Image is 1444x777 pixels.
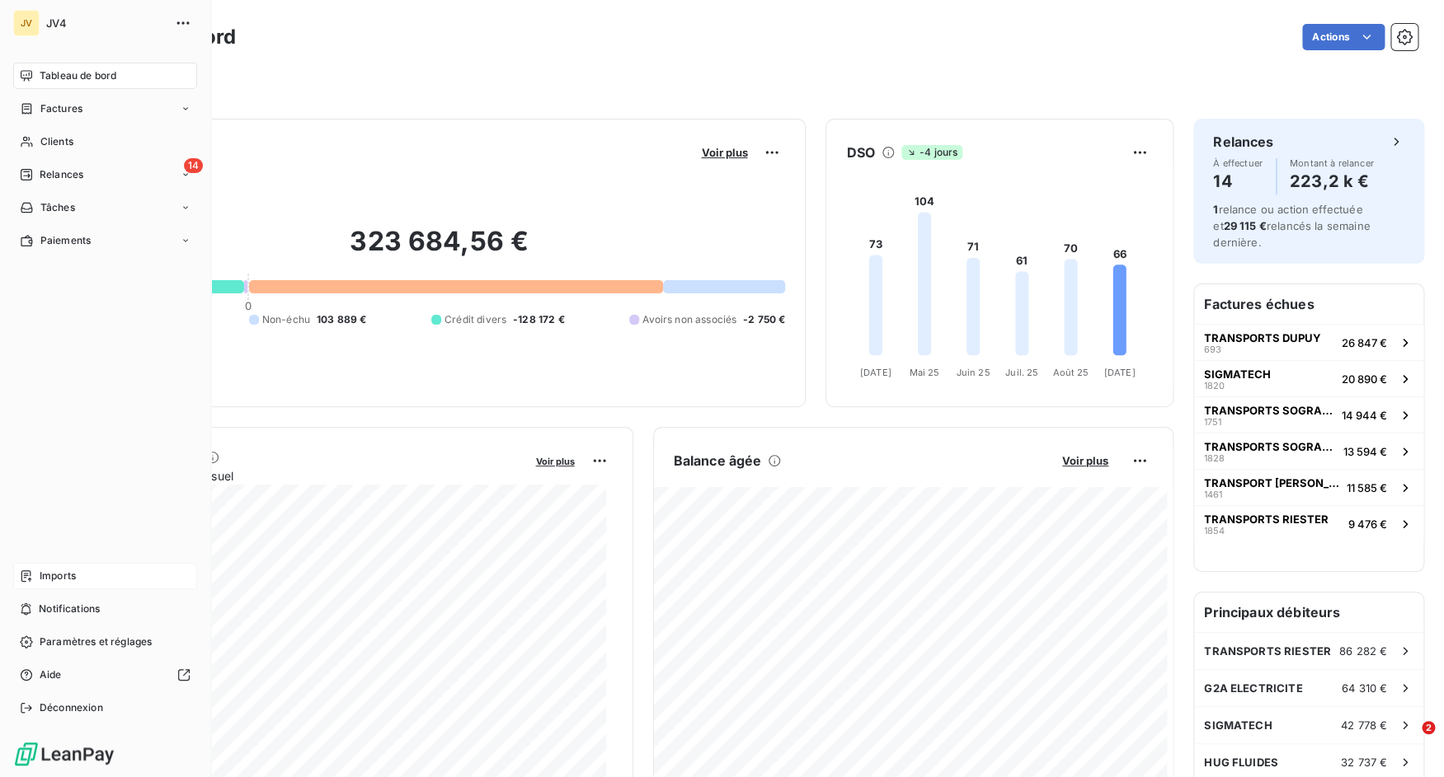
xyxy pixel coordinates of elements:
span: TRANSPORTS RIESTER [1204,644,1331,658]
iframe: Intercom live chat [1388,721,1428,761]
span: 32 737 € [1341,756,1387,769]
span: 1 [1213,203,1218,216]
h4: 223,2 k € [1290,168,1374,194]
span: Voir plus [701,146,747,159]
button: TRANSPORT [PERSON_NAME]146111 585 € [1194,469,1423,505]
button: Voir plus [696,145,752,160]
span: -128 172 € [513,312,565,327]
span: 86 282 € [1339,644,1387,658]
span: À effectuer [1213,158,1263,168]
div: JV [13,10,40,36]
span: Voir plus [1062,454,1108,467]
span: TRANSPORTS DUPUY [1204,331,1321,344]
span: Tâches [40,200,75,215]
button: TRANSPORTS RIESTER18549 476 € [1194,505,1423,541]
span: Clients [40,134,73,149]
span: 1461 [1204,489,1222,499]
span: 26 847 € [1342,336,1387,349]
button: TRANSPORTS DUPUY69326 847 € [1194,324,1423,360]
span: Imports [40,569,76,583]
span: TRANSPORTS SOGRANLOTRANS [1204,440,1337,453]
tspan: [DATE] [860,367,891,378]
h6: Factures échues [1194,284,1423,324]
span: TRANSPORTS SOGRANLOTRANS [1204,404,1335,417]
span: -2 750 € [743,312,785,327]
span: 1828 [1204,453,1225,463]
span: 9 476 € [1348,517,1387,531]
span: Déconnexion [40,700,103,715]
span: Non-échu [262,312,310,327]
span: Montant à relancer [1290,158,1374,168]
span: 13 594 € [1343,445,1387,458]
span: Notifications [39,601,100,616]
tspan: Août 25 [1053,367,1089,378]
span: SIGMATECH [1204,718,1272,732]
span: Aide [40,667,62,682]
span: 693 [1204,344,1221,354]
span: 1751 [1204,417,1221,427]
a: Aide [13,662,197,688]
h2: 323 684,56 € [93,225,785,274]
span: 42 778 € [1341,718,1387,732]
span: TRANSPORTS RIESTER [1204,513,1329,526]
span: HUG FLUIDES [1204,756,1278,769]
button: Voir plus [1057,453,1113,468]
h6: Balance âgée [674,451,762,470]
span: SIGMATECH [1204,367,1271,381]
span: JV4 [46,16,165,30]
button: Actions [1302,24,1385,50]
span: relance ou action effectuée et relancés la semaine dernière. [1213,203,1370,249]
tspan: [DATE] [1104,367,1136,378]
span: Avoirs non associés [642,312,736,327]
span: -4 jours [901,145,962,160]
span: TRANSPORT [PERSON_NAME] [1204,476,1340,489]
tspan: Juin 25 [957,367,990,378]
span: Voir plus [536,456,575,467]
span: 29 115 € [1223,219,1266,232]
span: 1820 [1204,381,1225,391]
tspan: Juil. 25 [1005,367,1038,378]
span: 2 [1422,721,1435,734]
h6: Principaux débiteurs [1194,592,1423,632]
span: 1854 [1204,526,1225,536]
span: 11 585 € [1347,481,1387,494]
span: Crédit divers [444,312,506,327]
span: G2A ELECTRICITE [1204,681,1302,695]
h6: DSO [846,143,874,162]
span: 14 [184,158,203,173]
span: Paiements [40,233,91,248]
tspan: Mai 25 [910,367,940,378]
button: SIGMATECH182020 890 € [1194,360,1423,396]
span: 103 889 € [317,312,366,327]
span: Paramètres et réglages [40,634,152,649]
button: Voir plus [531,453,580,468]
h6: Relances [1213,132,1273,152]
span: 0 [245,299,252,312]
span: 14 944 € [1342,409,1387,422]
button: TRANSPORTS SOGRANLOTRANS182813 594 € [1194,433,1423,469]
span: 20 890 € [1342,372,1387,386]
span: Relances [40,167,83,182]
img: Logo LeanPay [13,741,115,767]
h4: 14 [1213,168,1263,194]
span: Chiffre d'affaires mensuel [93,467,524,484]
span: Factures [40,101,82,116]
span: Tableau de bord [40,68,116,83]
span: 64 310 € [1342,681,1387,695]
button: TRANSPORTS SOGRANLOTRANS175114 944 € [1194,396,1423,433]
